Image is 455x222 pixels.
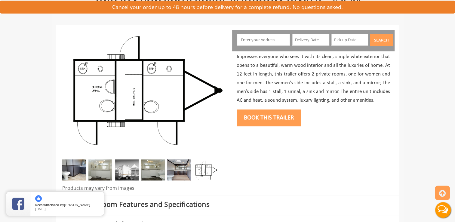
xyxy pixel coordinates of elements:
[370,34,393,46] button: Search
[62,159,86,180] img: A close view of inside of a station with a stall, mirror and cabinets
[35,207,46,211] span: [DATE]
[35,195,42,202] img: thumbs up icon
[35,203,99,207] span: by
[61,30,223,150] img: Side view of two station restroom trailer with separate doors for males and females
[61,185,223,195] div: Products may vary from images
[292,34,329,46] input: Delivery Date
[331,34,368,46] input: Pick up Date
[64,202,90,207] span: [PERSON_NAME]
[237,109,301,126] button: Book this trailer
[167,159,191,180] img: A close view of inside of a station with a stall, mirror and cabinets
[237,34,290,46] input: Enter your Address
[88,159,112,180] img: Gel 2 station 02
[61,201,395,208] h3: Mobile Restroom Features and Specifications
[115,159,139,180] img: A mini restroom trailer with two separate stations and separate doors for males and females
[35,202,59,207] span: Recommended
[12,198,24,210] img: Review Rating
[194,159,217,180] img: Floor Plan of 2 station restroom with sink and toilet
[431,198,455,222] button: Live Chat
[237,53,390,105] p: Impresses everyone who sees it with its clean, simple white exterior that opens to a beautiful, w...
[141,159,165,180] img: Gel 2 station 03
